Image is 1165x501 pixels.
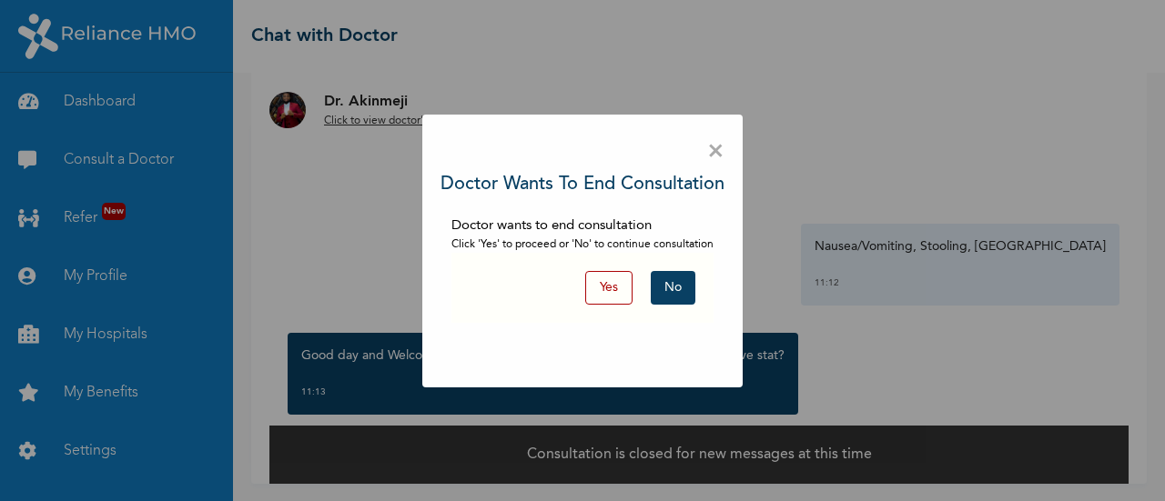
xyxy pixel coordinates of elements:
[451,216,714,237] p: Doctor wants to end consultation
[651,271,695,305] button: No
[451,236,714,253] p: Click 'Yes' to proceed or 'No' to continue consultation
[585,271,633,305] button: Yes
[441,171,724,198] h3: Doctor wants to end consultation
[707,133,724,171] span: ×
